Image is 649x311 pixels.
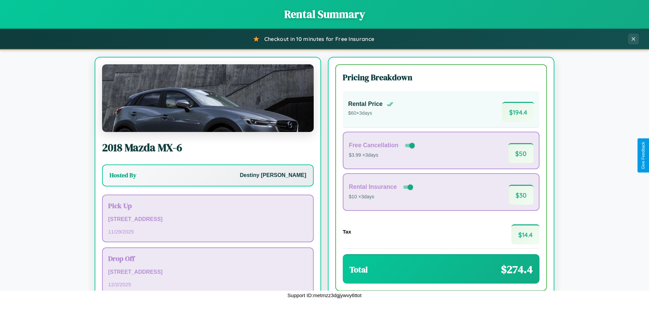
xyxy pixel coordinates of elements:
[350,264,368,275] h3: Total
[641,142,646,169] div: Give Feedback
[501,262,533,277] span: $ 274.4
[102,64,314,132] img: Mazda MX-6
[502,102,534,122] span: $ 194.4
[349,183,397,191] h4: Rental Insurance
[509,185,533,205] span: $ 30
[7,7,642,22] h1: Rental Summary
[108,253,308,263] h3: Drop Off
[343,72,539,83] h3: Pricing Breakdown
[349,151,416,160] p: $3.99 × 3 days
[511,224,539,244] span: $ 14.4
[110,171,136,179] h3: Hosted By
[348,101,383,108] h4: Rental Price
[348,109,393,118] p: $ 60 × 3 days
[108,215,308,224] p: [STREET_ADDRESS]
[287,291,361,300] p: Support ID: metmzz3dgjywvy6ttot
[102,140,314,155] h2: 2018 Mazda MX-6
[108,280,308,289] p: 12 / 2 / 2025
[343,229,351,235] h4: Tax
[264,36,374,42] span: Checkout in 10 minutes for Free Insurance
[240,171,306,180] p: Destiny [PERSON_NAME]
[108,267,308,277] p: [STREET_ADDRESS]
[108,201,308,210] h3: Pick Up
[349,193,414,201] p: $10 × 3 days
[349,142,399,149] h4: Free Cancellation
[108,227,308,236] p: 11 / 29 / 2025
[508,143,533,163] span: $ 50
